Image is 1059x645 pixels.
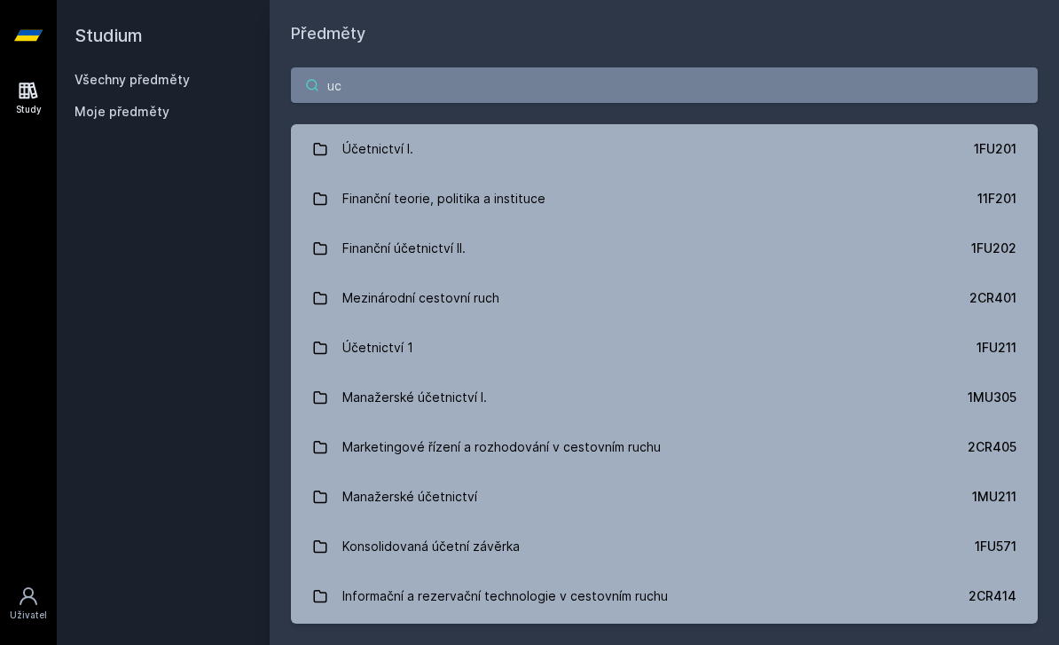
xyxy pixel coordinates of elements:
a: Finanční účetnictví II. 1FU202 [291,224,1038,273]
h1: Předměty [291,21,1038,46]
a: Marketingové řízení a rozhodování v cestovním ruchu 2CR405 [291,422,1038,472]
div: Marketingové řízení a rozhodování v cestovním ruchu [342,429,661,465]
div: Účetnictví I. [342,131,413,167]
div: 1FU201 [974,140,1016,158]
div: Manažerské účetnictví I. [342,380,487,415]
div: 11F201 [977,190,1016,208]
div: Finanční účetnictví II. [342,231,466,266]
a: Mezinárodní cestovní ruch 2CR401 [291,273,1038,323]
a: Účetnictví I. 1FU201 [291,124,1038,174]
a: Study [4,71,53,125]
div: 2CR414 [969,587,1016,605]
div: Study [16,103,42,116]
span: Moje předměty [75,103,169,121]
a: Uživatel [4,577,53,631]
div: 2CR405 [968,438,1016,456]
div: Uživatel [10,609,47,622]
div: 1FU202 [971,240,1016,257]
a: Informační a rezervační technologie v cestovním ruchu 2CR414 [291,571,1038,621]
a: Finanční teorie, politika a instituce 11F201 [291,174,1038,224]
div: Konsolidovaná účetní závěrka [342,529,520,564]
a: Všechny předměty [75,72,190,87]
input: Název nebo ident předmětu… [291,67,1038,103]
div: 2CR401 [969,289,1016,307]
div: Finanční teorie, politika a instituce [342,181,545,216]
div: Informační a rezervační technologie v cestovním ruchu [342,578,668,614]
a: Konsolidovaná účetní závěrka 1FU571 [291,522,1038,571]
div: Manažerské účetnictví [342,479,477,515]
div: Účetnictví 1 [342,330,413,366]
div: 1FU571 [975,538,1016,555]
div: 1MU211 [972,488,1016,506]
a: Účetnictví 1 1FU211 [291,323,1038,373]
a: Manažerské účetnictví 1MU211 [291,472,1038,522]
div: 1FU211 [977,339,1016,357]
a: Manažerské účetnictví I. 1MU305 [291,373,1038,422]
div: 1MU305 [968,389,1016,406]
div: Mezinárodní cestovní ruch [342,280,499,316]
